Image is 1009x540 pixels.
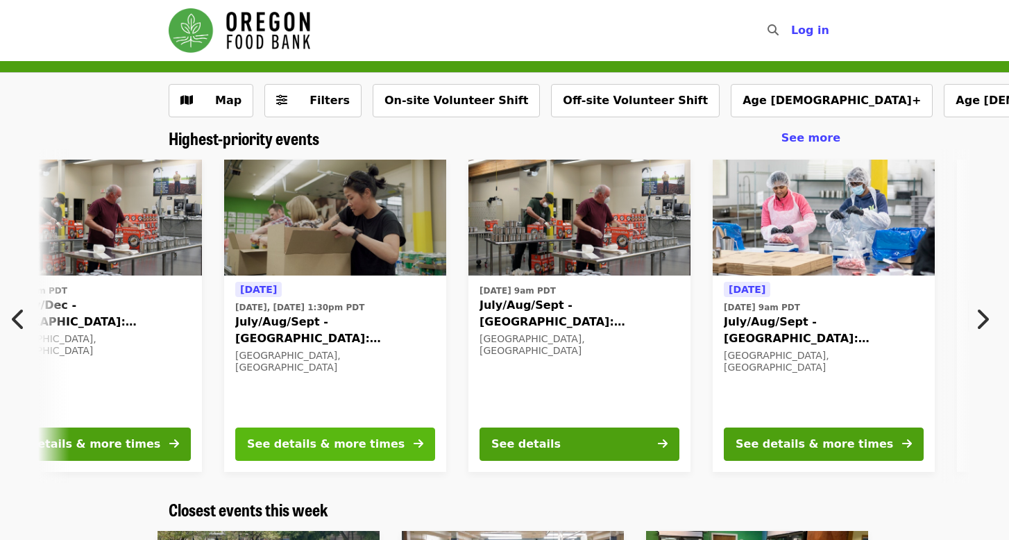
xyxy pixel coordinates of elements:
[787,14,798,47] input: Search
[247,436,405,453] div: See details & more times
[240,284,277,295] span: [DATE]
[551,84,720,117] button: Off-site Volunteer Shift
[731,84,933,117] button: Age [DEMOGRAPHIC_DATA]+
[158,500,851,520] div: Closest events this week
[468,160,690,276] img: July/Aug/Sept - Portland: Repack/Sort (age 16+) organized by Oregon Food Bank
[724,314,924,347] span: July/Aug/Sept - [GEOGRAPHIC_DATA]: Repack/Sort (age [DEMOGRAPHIC_DATA]+)
[491,436,561,453] div: See details
[169,437,179,450] i: arrow-right icon
[480,428,679,461] button: See details
[724,350,924,373] div: [GEOGRAPHIC_DATA], [GEOGRAPHIC_DATA]
[963,300,1009,339] button: Next item
[373,84,540,117] button: On-site Volunteer Shift
[276,94,287,107] i: sliders-h icon
[235,301,364,314] time: [DATE], [DATE] 1:30pm PDT
[180,94,193,107] i: map icon
[902,437,912,450] i: arrow-right icon
[224,160,446,472] a: See details for "July/Aug/Sept - Portland: Repack/Sort (age 8+)"
[414,437,423,450] i: arrow-right icon
[169,500,328,520] a: Closest events this week
[224,160,446,276] img: July/Aug/Sept - Portland: Repack/Sort (age 8+) organized by Oregon Food Bank
[235,314,435,347] span: July/Aug/Sept - [GEOGRAPHIC_DATA]: Repack/Sort (age [DEMOGRAPHIC_DATA]+)
[480,285,556,297] time: [DATE] 9am PDT
[169,497,328,521] span: Closest events this week
[169,126,319,150] span: Highest-priority events
[215,94,241,107] span: Map
[480,333,679,357] div: [GEOGRAPHIC_DATA], [GEOGRAPHIC_DATA]
[975,306,989,332] i: chevron-right icon
[780,17,840,44] button: Log in
[713,160,935,276] img: July/Aug/Sept - Beaverton: Repack/Sort (age 10+) organized by Oregon Food Bank
[310,94,350,107] span: Filters
[781,130,840,146] a: See more
[12,306,26,332] i: chevron-left icon
[781,131,840,144] span: See more
[658,437,668,450] i: arrow-right icon
[158,128,851,149] div: Highest-priority events
[235,428,435,461] button: See details & more times
[264,84,362,117] button: Filters (0 selected)
[729,284,765,295] span: [DATE]
[791,24,829,37] span: Log in
[768,24,779,37] i: search icon
[468,160,690,472] a: See details for "July/Aug/Sept - Portland: Repack/Sort (age 16+)"
[480,297,679,330] span: July/Aug/Sept - [GEOGRAPHIC_DATA]: Repack/Sort (age [DEMOGRAPHIC_DATA]+)
[3,436,160,453] div: See details & more times
[169,128,319,149] a: Highest-priority events
[169,84,253,117] button: Show map view
[724,428,924,461] button: See details & more times
[235,350,435,373] div: [GEOGRAPHIC_DATA], [GEOGRAPHIC_DATA]
[724,301,800,314] time: [DATE] 9am PDT
[713,160,935,472] a: See details for "July/Aug/Sept - Beaverton: Repack/Sort (age 10+)"
[169,8,310,53] img: Oregon Food Bank - Home
[736,436,893,453] div: See details & more times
